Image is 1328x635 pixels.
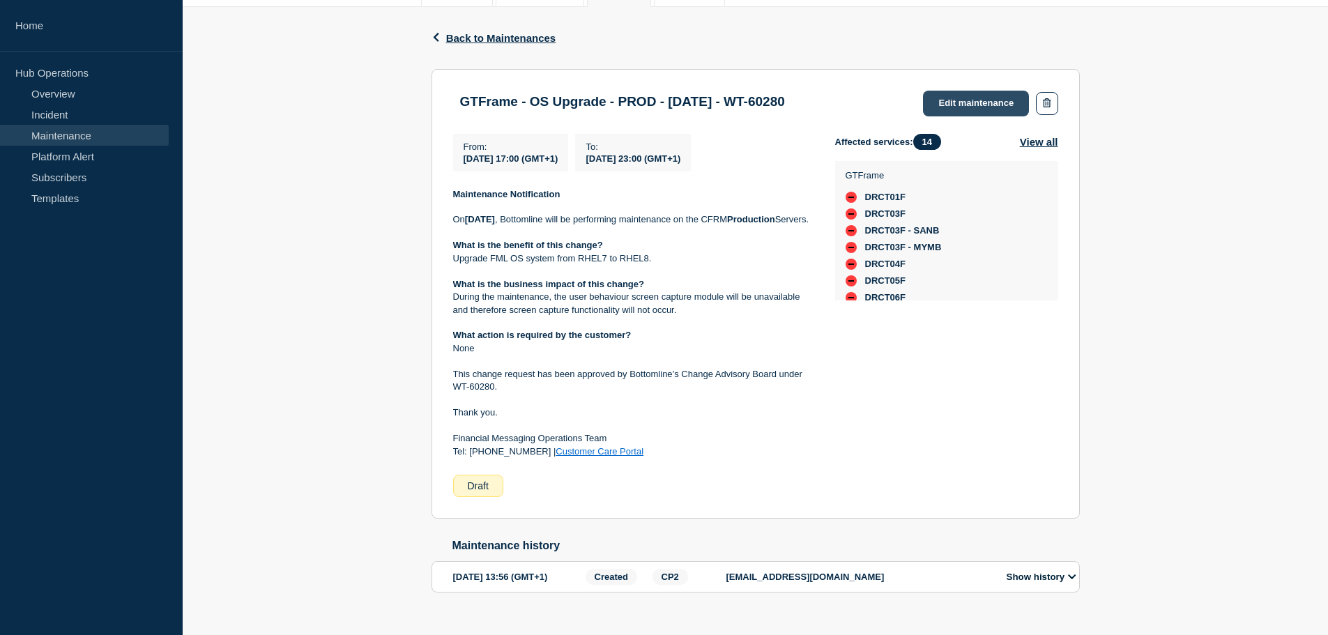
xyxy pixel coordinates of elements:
div: down [846,225,857,236]
span: DRCT06F [865,292,906,303]
p: To : [586,141,680,152]
p: This change request has been approved by Bottomline’s Change Advisory Board under WT-60280. [453,368,813,394]
div: down [846,208,857,220]
strong: What is the benefit of this change? [453,240,603,250]
h2: Maintenance history [452,540,1080,552]
p: Tel: [PHONE_NUMBER] | [453,445,813,458]
span: DRCT03F - SANB [865,225,940,236]
p: None [453,342,813,355]
a: Customer Care Portal [556,446,643,457]
button: View all [1020,134,1058,150]
div: [DATE] 13:56 (GMT+1) [453,569,581,585]
span: DRCT04F [865,259,906,270]
strong: Maintenance Notification [453,189,560,199]
div: down [846,259,857,270]
div: down [846,192,857,203]
p: Upgrade FML OS system from RHEL7 to RHEL8. [453,252,813,265]
p: Financial Messaging Operations Team [453,432,813,445]
span: [DATE] 17:00 (GMT+1) [464,153,558,164]
p: During the maintenance, the user behaviour screen capture module will be unavailable and therefor... [453,291,813,316]
p: On , Bottomline will be performing maintenance on the CFRM Servers. [453,213,813,226]
div: down [846,292,857,303]
p: [EMAIL_ADDRESS][DOMAIN_NAME] [726,572,991,582]
strong: Production [727,214,775,224]
div: down [846,275,857,286]
div: Draft [453,475,503,497]
div: down [846,242,857,253]
p: GTFrame [846,170,942,181]
span: DRCT03F [865,208,906,220]
span: 14 [913,134,941,150]
span: [DATE] 23:00 (GMT+1) [586,153,680,164]
span: Created [586,569,637,585]
span: CP2 [652,569,688,585]
button: Show history [1002,571,1081,583]
h3: GTFrame - OS Upgrade - PROD - [DATE] - WT-60280 [460,94,785,109]
a: Edit maintenance [923,91,1029,116]
p: Thank you. [453,406,813,419]
strong: [DATE] [465,214,495,224]
span: Affected services: [835,134,948,150]
span: Back to Maintenances [446,32,556,44]
p: From : [464,141,558,152]
strong: What is the business impact of this change? [453,279,645,289]
span: DRCT05F [865,275,906,286]
button: Back to Maintenances [432,32,556,44]
span: DRCT01F [865,192,906,203]
span: DRCT03F - MYMB [865,242,942,253]
strong: What action is required by the customer? [453,330,632,340]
